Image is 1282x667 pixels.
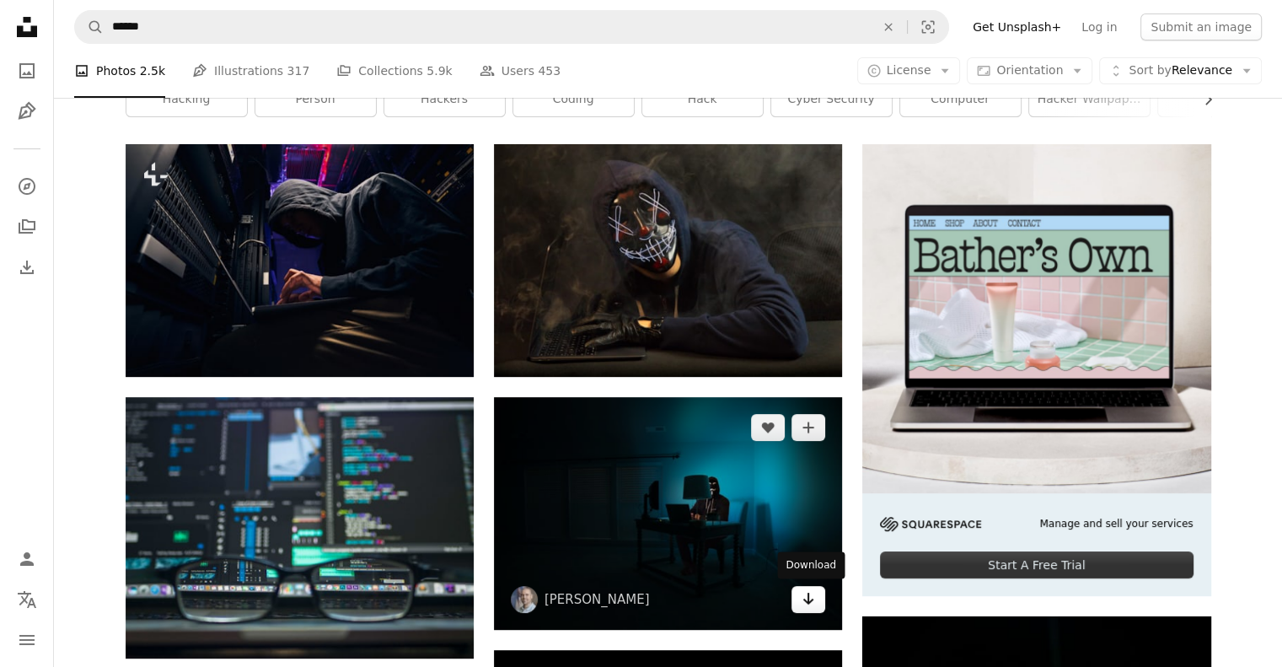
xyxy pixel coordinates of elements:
button: Orientation [967,57,1092,84]
a: Collections 5.9k [336,44,452,98]
button: Like [751,414,785,441]
span: License [887,63,931,77]
div: Start A Free Trial [880,551,1193,578]
a: man siting facing laptop [494,505,842,520]
a: Home — Unsplash [10,10,44,47]
a: hacking [126,83,247,116]
div: Download [777,551,845,578]
a: computer [900,83,1021,116]
span: 317 [287,62,310,80]
button: Search Unsplash [75,11,104,43]
a: Low angle of hacker installing malicious software on data center servers using laptop [126,252,474,267]
a: Photos [10,54,44,88]
a: Log in [1071,13,1127,40]
span: Manage and sell your services [1039,517,1193,531]
button: Menu [10,623,44,657]
button: Clear [870,11,907,43]
a: laptop [1158,83,1279,116]
a: person [255,83,376,116]
a: Manage and sell your servicesStart A Free Trial [862,144,1210,596]
img: file-1705255347840-230a6ab5bca9image [880,517,981,531]
a: coding [513,83,634,116]
form: Find visuals sitewide [74,10,949,44]
img: Low angle of hacker installing malicious software on data center servers using laptop [126,144,474,376]
a: Illustrations 317 [192,44,309,98]
a: Explore [10,169,44,203]
span: 5.9k [426,62,452,80]
a: a man wearing a mask [494,252,842,267]
a: [PERSON_NAME] [544,591,650,608]
img: Go to Clint Patterson's profile [511,586,538,613]
span: Relevance [1129,62,1232,79]
a: Log in / Sign up [10,542,44,576]
a: Get Unsplash+ [963,13,1071,40]
button: Sort byRelevance [1099,57,1262,84]
button: License [857,57,961,84]
a: hacker wallpaper [1029,83,1150,116]
a: Illustrations [10,94,44,128]
button: Submit an image [1140,13,1262,40]
img: man siting facing laptop [494,397,842,630]
span: Sort by [1129,63,1171,77]
button: Add to Collection [791,414,825,441]
img: a man wearing a mask [494,144,842,376]
a: Download History [10,250,44,284]
a: closeup photo of eyeglasses [126,519,474,535]
img: closeup photo of eyeglasses [126,397,474,659]
a: hackers [384,83,505,116]
button: scroll list to the right [1193,83,1211,116]
button: Language [10,583,44,616]
span: 453 [538,62,561,80]
a: Download [791,586,825,613]
img: file-1707883121023-8e3502977149image [862,144,1210,492]
a: Users 453 [480,44,561,98]
span: Orientation [996,63,1063,77]
a: cyber security [771,83,892,116]
a: hack [642,83,763,116]
a: Collections [10,210,44,244]
button: Visual search [908,11,948,43]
